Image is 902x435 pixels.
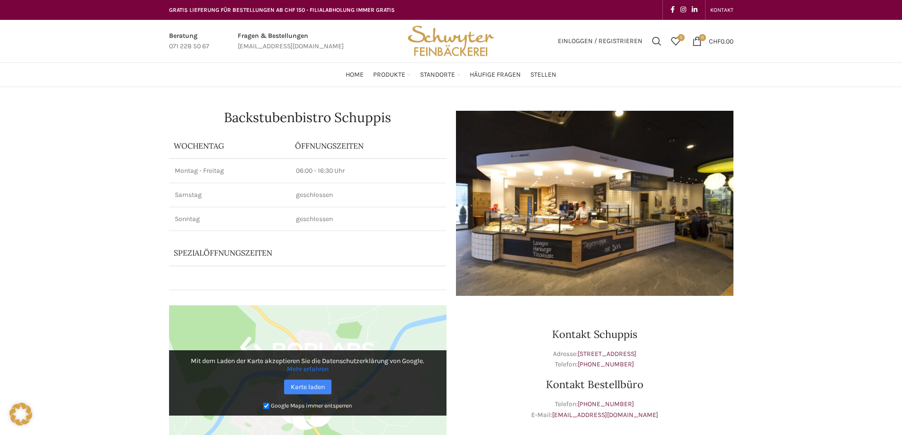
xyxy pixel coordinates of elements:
a: [PHONE_NUMBER] [578,400,634,408]
a: Infobox link [238,31,344,52]
a: KONTAKT [710,0,733,19]
a: Standorte [420,65,460,84]
a: Linkedin social link [689,3,700,17]
span: Home [346,71,364,80]
span: Produkte [373,71,405,80]
span: 0 [678,34,685,41]
bdi: 0.00 [709,37,733,45]
p: Samstag [175,190,285,200]
span: KONTAKT [710,7,733,13]
a: Mehr erfahren [287,365,329,373]
a: 0 [666,32,685,51]
span: GRATIS LIEFERUNG FÜR BESTELLUNGEN AB CHF 150 - FILIALABHOLUNG IMMER GRATIS [169,7,395,13]
a: [PHONE_NUMBER] [578,360,634,368]
p: ÖFFNUNGSZEITEN [295,141,442,151]
div: Meine Wunschliste [666,32,685,51]
p: geschlossen [296,190,441,200]
a: Home [346,65,364,84]
p: Spezialöffnungszeiten [174,248,396,258]
a: Instagram social link [678,3,689,17]
a: Häufige Fragen [470,65,521,84]
h3: Kontakt Schuppis [456,329,733,339]
a: Facebook social link [668,3,678,17]
p: Wochentag [174,141,286,151]
a: Produkte [373,65,411,84]
p: Telefon: E-Mail: [456,399,733,420]
div: Secondary navigation [706,0,738,19]
p: geschlossen [296,214,441,224]
span: Häufige Fragen [470,71,521,80]
a: Infobox link [169,31,209,52]
span: 0 [699,34,706,41]
p: Montag - Freitag [175,166,285,176]
h3: Kontakt Bestellbüro [456,379,733,390]
a: Einloggen / Registrieren [553,32,647,51]
p: Sonntag [175,214,285,224]
a: Suchen [647,32,666,51]
a: Site logo [404,36,497,44]
input: Google Maps immer entsperren [263,403,269,409]
div: Main navigation [164,65,738,84]
p: 06:00 - 16:30 Uhr [296,166,441,176]
span: Stellen [530,71,556,80]
span: CHF [709,37,721,45]
small: Google Maps immer entsperren [271,402,352,409]
h1: Backstubenbistro Schuppis [169,111,447,124]
span: Einloggen / Registrieren [558,38,643,44]
a: Karte laden [284,380,331,394]
a: [EMAIL_ADDRESS][DOMAIN_NAME] [552,411,658,419]
a: [STREET_ADDRESS] [578,350,636,358]
span: Standorte [420,71,455,80]
p: Mit dem Laden der Karte akzeptieren Sie die Datenschutzerklärung von Google. [176,357,440,373]
p: Adresse: Telefon: [456,349,733,370]
a: 0 CHF0.00 [688,32,738,51]
img: Bäckerei Schwyter [404,20,497,62]
a: Stellen [530,65,556,84]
